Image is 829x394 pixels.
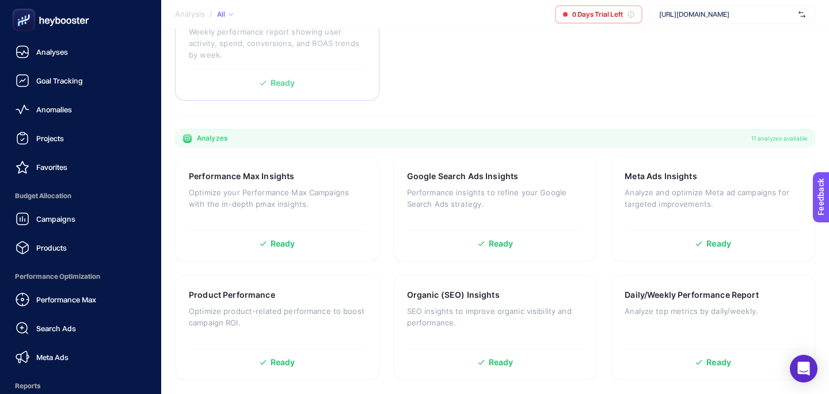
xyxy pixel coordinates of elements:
span: Ready [489,240,514,248]
span: 11 analyzes available [751,134,808,143]
h3: Organic (SEO) Insights [407,289,500,301]
span: Search Ads [36,324,76,333]
a: Campaigns [9,207,152,230]
span: Favorites [36,162,67,172]
a: Favorites [9,156,152,179]
span: Analysis [175,10,205,19]
span: Projects [36,134,64,143]
span: Meta Ads [36,353,69,362]
p: Performance insights to refine your Google Search Ads strategy. [407,187,584,210]
p: Analyze top metrics by daily/weekly. [625,305,801,317]
span: Analyses [36,47,68,56]
a: Projects [9,127,152,150]
a: Organic (SEO) InsightsSEO insights to improve organic visibility and performance.Ready [393,275,598,380]
span: Ready [489,358,514,366]
a: Anomalies [9,98,152,121]
h3: Meta Ads Insights [625,171,697,182]
a: Meta Ads [9,346,152,369]
a: Performance Max InsightsOptimize your Performance Max Campaigns with the in-depth pmax insights.R... [175,157,379,262]
a: Performance Max [9,288,152,311]
span: Ready [271,358,295,366]
p: Optimize product-related performance to boost campaign ROI. [189,305,366,328]
h3: Daily/Weekly Performance Report [625,289,758,301]
a: Meta Ads InsightsAnalyze and optimize Meta ad campaigns for targeted improvements.Ready [611,157,815,262]
a: Daily/Weekly Performance ReportAnalyze top metrics by daily/weekly.Ready [611,275,815,380]
span: Goal Tracking [36,76,83,85]
h3: Performance Max Insights [189,171,294,182]
h3: Product Performance [189,289,275,301]
span: Feedback [7,3,44,13]
span: Analyzes [197,134,227,143]
span: Products [36,243,67,252]
span: Ready [706,358,731,366]
a: Search Ads [9,317,152,340]
span: Ready [706,240,731,248]
span: Anomalies [36,105,72,114]
a: Google Search Ads InsightsPerformance insights to refine your Google Search Ads strategy.Ready [393,157,598,262]
a: Goal Tracking [9,69,152,92]
span: Performance Max [36,295,96,304]
div: All [217,10,233,19]
span: / [210,9,212,18]
h3: Google Search Ads Insights [407,171,519,182]
span: Ready [271,240,295,248]
span: 0 Days Trial Left [572,10,623,19]
span: Budget Allocation [9,184,152,207]
div: Open Intercom Messenger [790,355,817,382]
span: Campaigns [36,214,75,223]
p: SEO insights to improve organic visibility and performance. [407,305,584,328]
a: Products [9,236,152,259]
a: Analyses [9,40,152,63]
a: Product PerformanceOptimize product-related performance to boost campaign ROI.Ready [175,275,379,380]
span: Performance Optimization [9,265,152,288]
span: [URL][DOMAIN_NAME] [659,10,794,19]
p: Optimize your Performance Max Campaigns with the in-depth pmax insights. [189,187,366,210]
p: Analyze and optimize Meta ad campaigns for targeted improvements. [625,187,801,210]
img: svg%3e [798,9,805,20]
